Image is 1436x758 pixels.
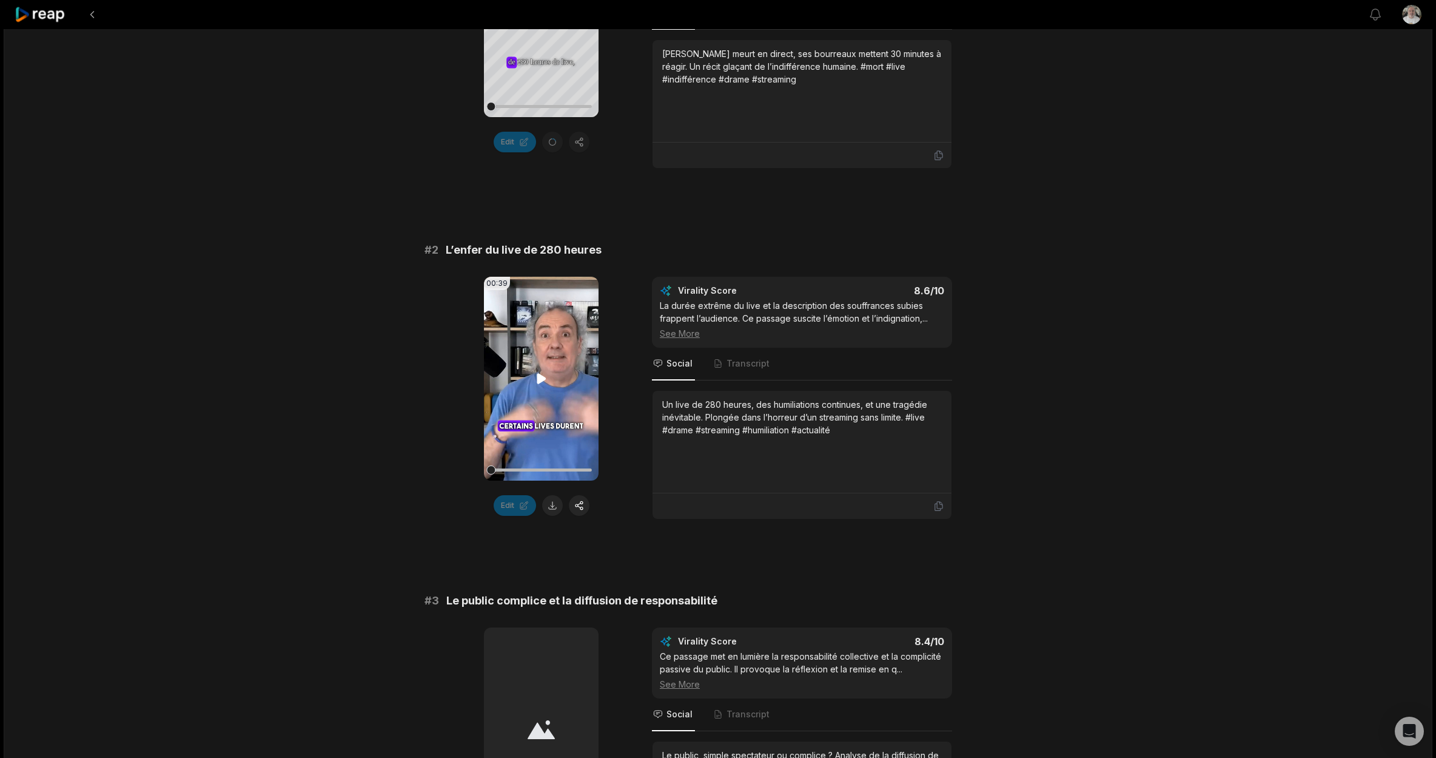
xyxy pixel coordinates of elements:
[652,348,952,381] nav: Tabs
[424,242,438,259] span: # 2
[666,708,693,720] span: Social
[660,650,944,691] div: Ce passage met en lumière la responsabilité collective et la complicité passive du public. Il pro...
[446,242,602,259] span: L’enfer du live de 280 heures
[1395,717,1424,746] div: Open Intercom Messenger
[660,299,944,340] div: La durée extrême du live et la description des souffrances subies frappent l’audience. Ce passage...
[652,699,952,731] nav: Tabs
[662,398,942,436] div: Un live de 280 heures, des humiliations continues, et une tragédie inévitable. Plongée dans l’hor...
[494,495,536,516] button: Edit
[424,592,439,609] span: # 3
[678,285,808,297] div: Virality Score
[446,592,717,609] span: Le public complice et la diffusion de responsabilité
[484,277,599,481] video: Your browser does not support mp4 format.
[660,327,944,340] div: See More
[814,285,945,297] div: 8.6 /10
[814,635,945,648] div: 8.4 /10
[726,357,770,370] span: Transcript
[660,678,944,691] div: See More
[494,132,536,152] button: Edit
[666,357,693,370] span: Social
[662,47,942,86] div: [PERSON_NAME] meurt en direct, ses bourreaux mettent 30 minutes à réagir. Un récit glaçant de l’i...
[678,635,808,648] div: Virality Score
[726,708,770,720] span: Transcript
